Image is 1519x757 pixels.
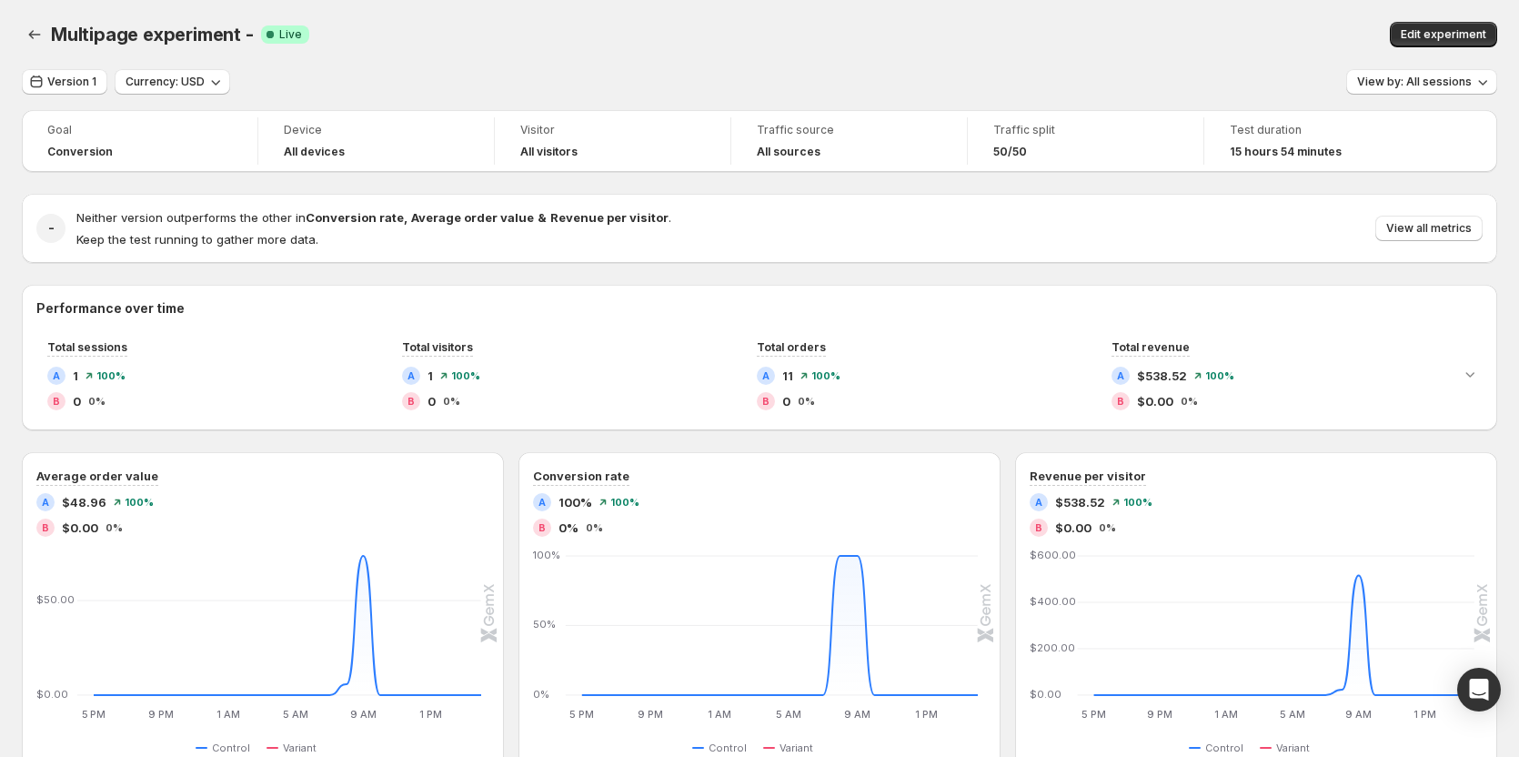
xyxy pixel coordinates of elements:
h2: A [53,370,60,381]
h2: B [42,522,49,533]
span: 0 [73,392,81,410]
span: Total visitors [402,340,473,354]
a: DeviceAll devices [284,121,468,161]
h2: - [48,219,55,237]
h2: A [762,370,770,381]
span: 100% [96,370,126,381]
h3: Conversion rate [533,467,629,485]
span: Currency: USD [126,75,205,89]
span: View by: All sessions [1357,75,1472,89]
text: 1 AM [1214,708,1238,721]
span: 1 [428,367,433,385]
button: Version 1 [22,69,107,95]
span: Multipage experiment - [51,24,254,45]
a: Traffic sourceAll sources [757,121,941,161]
text: $50.00 [36,593,75,606]
button: View all metrics [1375,216,1483,241]
span: Total revenue [1112,340,1190,354]
span: 0% [586,522,603,533]
text: 5 PM [1081,708,1106,721]
h2: A [42,497,49,508]
span: $48.96 [62,493,106,511]
span: 0% [1181,396,1198,407]
span: 100% [125,497,154,508]
span: $0.00 [1055,519,1091,537]
text: 9 AM [1345,708,1372,721]
button: Edit experiment [1390,22,1497,47]
text: 50% [533,619,556,631]
span: Variant [1276,741,1310,755]
span: 0% [106,522,123,533]
a: VisitorAll visitors [520,121,705,161]
span: Control [1205,741,1243,755]
h4: All visitors [520,145,578,159]
span: Variant [283,741,317,755]
span: Goal [47,123,232,137]
text: 5 AM [776,708,801,721]
h2: B [53,396,60,407]
strong: & [538,210,547,225]
span: 50/50 [993,145,1027,159]
span: Conversion [47,145,113,159]
span: 0 [782,392,790,410]
span: $0.00 [1137,392,1173,410]
span: $0.00 [62,519,98,537]
span: $538.52 [1137,367,1187,385]
span: Keep the test running to gather more data. [76,232,318,247]
span: 100% [1123,497,1152,508]
text: 1 AM [216,708,240,721]
span: Device [284,123,468,137]
h2: A [407,370,415,381]
text: 1 AM [708,708,731,721]
text: 0% [533,688,549,701]
span: 0% [443,396,460,407]
button: Back [22,22,47,47]
text: $200.00 [1030,641,1075,654]
a: GoalConversion [47,121,232,161]
span: 100% [1205,370,1234,381]
span: 0% [1099,522,1116,533]
text: 5 AM [283,708,308,721]
text: $0.00 [1030,688,1061,701]
text: $0.00 [36,688,68,701]
h4: All devices [284,145,345,159]
h2: B [407,396,415,407]
text: $600.00 [1030,549,1076,561]
h2: A [1117,370,1124,381]
span: Variant [780,741,813,755]
button: Expand chart [1457,361,1483,387]
text: 5 PM [82,708,106,721]
span: Control [709,741,747,755]
span: Version 1 [47,75,96,89]
text: 5 PM [569,708,594,721]
text: 9 PM [148,708,174,721]
span: 15 hours 54 minutes [1230,145,1342,159]
span: 100% [558,493,592,511]
h2: Performance over time [36,299,1483,318]
span: Live [279,27,302,42]
span: 0 [428,392,436,410]
span: View all metrics [1386,221,1472,236]
span: 0% [558,519,578,537]
a: Test duration15 hours 54 minutes [1230,121,1415,161]
strong: Conversion rate [306,210,404,225]
h2: B [538,522,546,533]
div: Open Intercom Messenger [1457,668,1501,712]
span: 0% [88,396,106,407]
text: 100% [533,549,560,561]
h4: All sources [757,145,820,159]
button: Currency: USD [115,69,230,95]
span: $538.52 [1055,493,1105,511]
text: 9 PM [639,708,664,721]
text: $400.00 [1030,595,1076,608]
span: 11 [782,367,793,385]
h2: B [762,396,770,407]
strong: Revenue per visitor [550,210,669,225]
span: Total orders [757,340,826,354]
strong: , [404,210,407,225]
text: 1 PM [1413,708,1436,721]
h2: B [1035,522,1042,533]
span: 100% [811,370,840,381]
a: Traffic split50/50 [993,121,1178,161]
span: Visitor [520,123,705,137]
